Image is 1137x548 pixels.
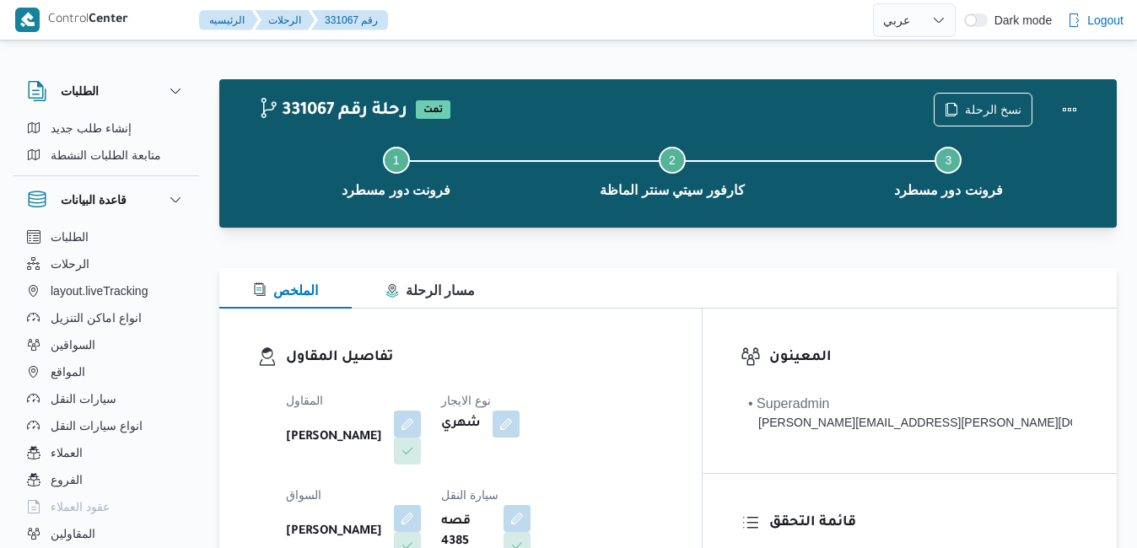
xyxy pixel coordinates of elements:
[51,389,116,409] span: سيارات النقل
[258,100,407,122] h2: 331067 رحلة رقم
[51,362,85,382] span: المواقع
[61,190,127,210] h3: قاعدة البيانات
[342,180,450,201] span: فرونت دور مسطرد
[51,497,110,517] span: عقود العملاء
[311,10,388,30] button: 331067 رقم
[534,126,810,214] button: كارفور سيتي سنتر الماظة
[89,13,128,27] b: Center
[51,524,95,544] span: المقاولين
[20,358,192,385] button: المواقع
[20,331,192,358] button: السواقين
[15,8,40,32] img: X8yXhbKr1z7QwAAAABJRU5ErkJggg==
[51,254,89,274] span: الرحلات
[286,394,323,407] span: المقاول
[13,115,199,175] div: الطلبات
[416,100,450,119] span: تمت
[1087,10,1124,30] span: Logout
[286,347,664,369] h3: تفاصيل المقاول
[441,414,481,434] b: شهري
[258,126,534,214] button: فرونت دور مسطرد
[51,335,95,355] span: السواقين
[1060,3,1130,37] button: Logout
[27,81,186,101] button: الطلبات
[748,394,1072,414] div: • Superadmin
[934,93,1032,126] button: نسخ الرحلة
[20,385,192,412] button: سيارات النقل
[253,283,318,298] span: الملخص
[51,416,143,436] span: انواع سيارات النقل
[51,118,132,138] span: إنشاء طلب جديد
[20,223,192,250] button: الطلبات
[20,277,192,304] button: layout.liveTracking
[51,281,148,301] span: layout.liveTracking
[669,153,676,167] span: 2
[965,99,1021,120] span: نسخ الرحلة
[769,347,1079,369] h3: المعينون
[441,394,491,407] span: نوع الايجار
[20,115,192,142] button: إنشاء طلب جديد
[286,427,382,448] b: [PERSON_NAME]
[20,439,192,466] button: العملاء
[945,153,951,167] span: 3
[20,250,192,277] button: الرحلات
[748,394,1072,432] span: • Superadmin mohamed.nabil@illa.com.eg
[20,142,192,169] button: متابعة الطلبات النشطة
[20,412,192,439] button: انواع سيارات النقل
[1053,93,1086,126] button: Actions
[286,522,382,542] b: [PERSON_NAME]
[811,126,1086,214] button: فرونت دور مسطرد
[27,190,186,210] button: قاعدة البيانات
[600,180,744,201] span: كارفور سيتي سنتر الماظة
[441,488,498,502] span: سيارة النقل
[61,81,99,101] h3: الطلبات
[748,414,1072,432] div: [PERSON_NAME][EMAIL_ADDRESS][PERSON_NAME][DOMAIN_NAME]
[286,488,321,502] span: السواق
[385,283,475,298] span: مسار الرحلة
[255,10,315,30] button: الرحلات
[51,227,89,247] span: الطلبات
[17,481,71,531] iframe: chat widget
[894,180,1003,201] span: فرونت دور مسطرد
[51,145,161,165] span: متابعة الطلبات النشطة
[20,520,192,547] button: المقاولين
[51,443,83,463] span: العملاء
[20,493,192,520] button: عقود العملاء
[20,304,192,331] button: انواع اماكن التنزيل
[769,512,1079,535] h3: قائمة التحقق
[51,308,142,328] span: انواع اماكن التنزيل
[988,13,1052,27] span: Dark mode
[51,470,83,490] span: الفروع
[20,466,192,493] button: الفروع
[199,10,258,30] button: الرئيسيه
[393,153,400,167] span: 1
[423,105,443,116] b: تمت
